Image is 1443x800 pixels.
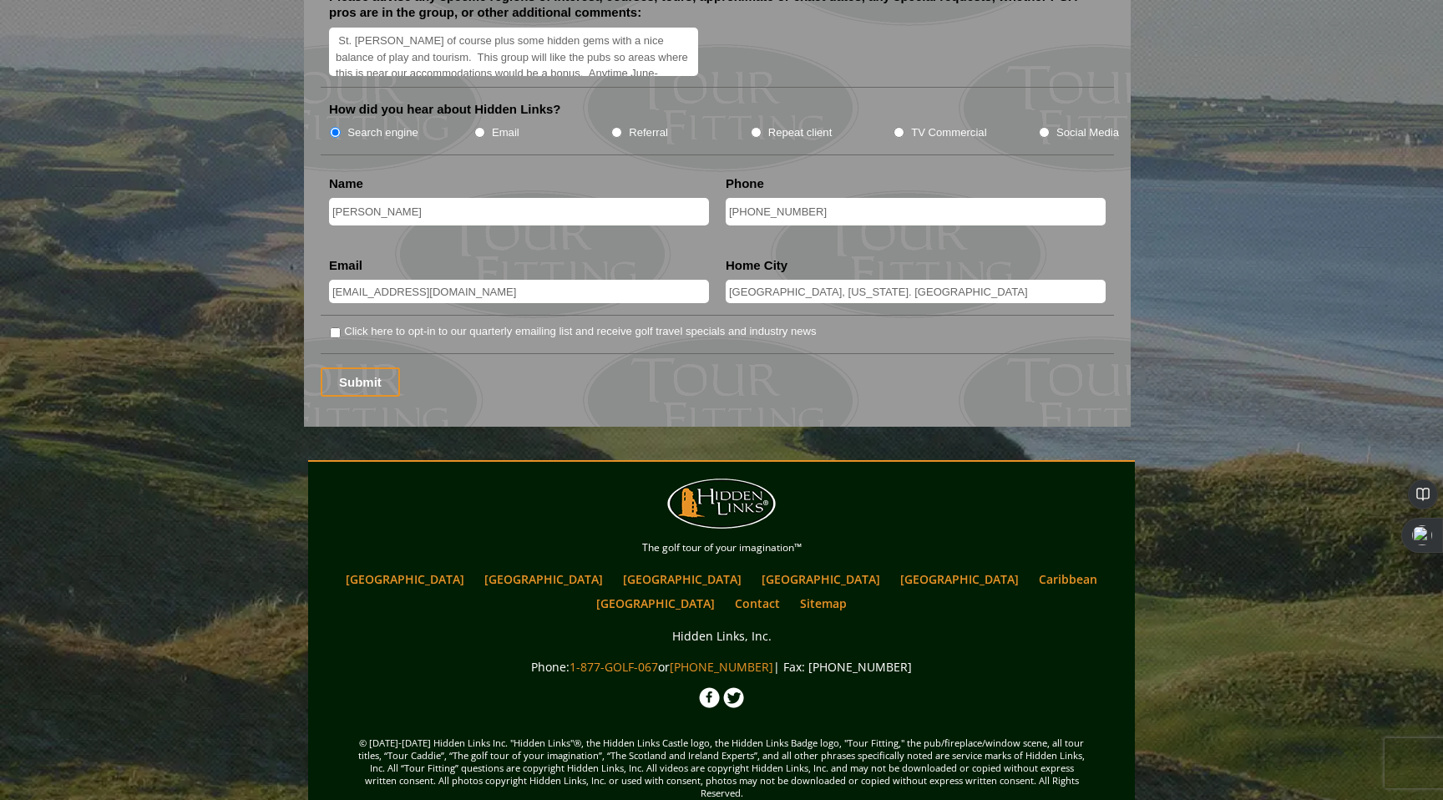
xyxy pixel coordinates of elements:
a: [GEOGRAPHIC_DATA] [753,567,889,591]
a: Contact [727,591,788,615]
input: Submit [321,367,400,397]
label: Phone [726,175,764,192]
a: 1-877-GOLF-067 [570,659,658,675]
a: Caribbean [1030,567,1106,591]
label: Home City [726,257,787,274]
a: [GEOGRAPHIC_DATA] [615,567,750,591]
a: [PHONE_NUMBER] [670,659,773,675]
label: Search engine [347,124,418,141]
label: Click here to opt-in to our quarterly emailing list and receive golf travel specials and industry... [344,323,816,340]
p: Hidden Links, Inc. [312,625,1131,646]
a: Sitemap [792,591,855,615]
img: Twitter [723,687,744,708]
label: TV Commercial [911,124,986,141]
label: Email [492,124,519,141]
label: Repeat client [768,124,833,141]
label: How did you hear about Hidden Links? [329,101,561,118]
a: [GEOGRAPHIC_DATA] [588,591,723,615]
a: [GEOGRAPHIC_DATA] [337,567,473,591]
a: [GEOGRAPHIC_DATA] [892,567,1027,591]
label: Email [329,257,362,274]
p: The golf tour of your imagination™ [312,539,1131,557]
label: Social Media [1056,124,1119,141]
a: [GEOGRAPHIC_DATA] [476,567,611,591]
label: Referral [629,124,668,141]
p: Phone: or | Fax: [PHONE_NUMBER] [312,656,1131,677]
textarea: St. [PERSON_NAME] of course plus some hidden gems with a nice balance of play and tourism. This g... [329,28,698,77]
img: Facebook [699,687,720,708]
label: Name [329,175,363,192]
